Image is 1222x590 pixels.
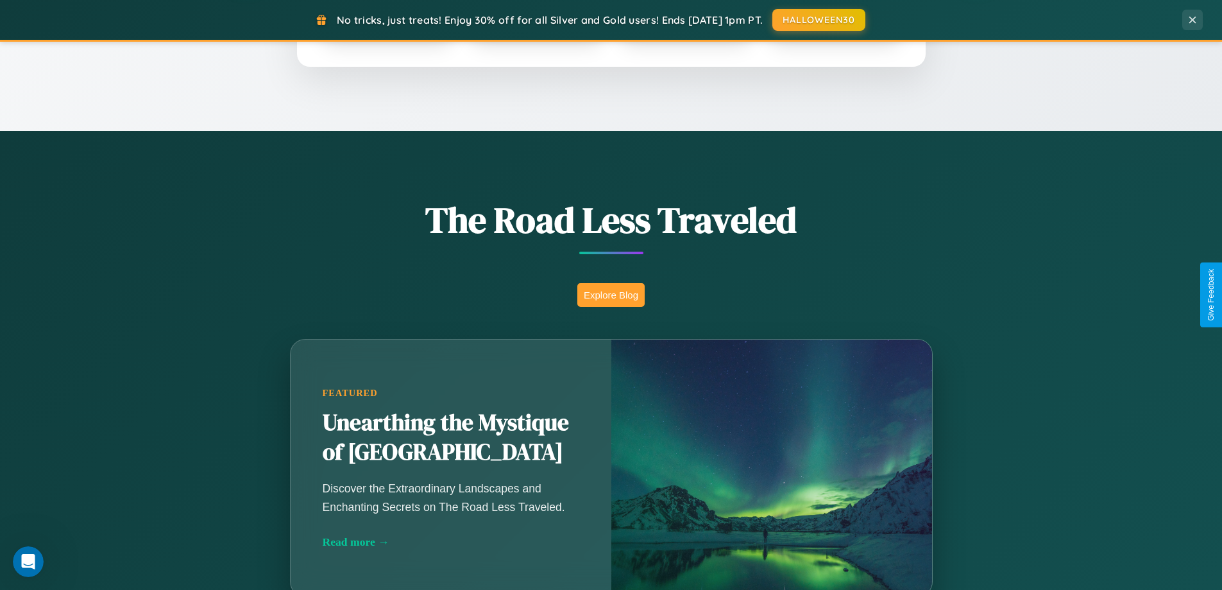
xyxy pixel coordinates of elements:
iframe: Intercom live chat [13,546,44,577]
h2: Unearthing the Mystique of [GEOGRAPHIC_DATA] [323,408,579,467]
div: Featured [323,388,579,399]
div: Give Feedback [1207,269,1216,321]
p: Discover the Extraordinary Landscapes and Enchanting Secrets on The Road Less Traveled. [323,480,579,516]
h1: The Road Less Traveled [226,195,996,245]
span: No tricks, just treats! Enjoy 30% off for all Silver and Gold users! Ends [DATE] 1pm PT. [337,13,763,26]
button: Explore Blog [577,283,645,307]
button: HALLOWEEN30 [772,9,865,31]
div: Read more → [323,535,579,549]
